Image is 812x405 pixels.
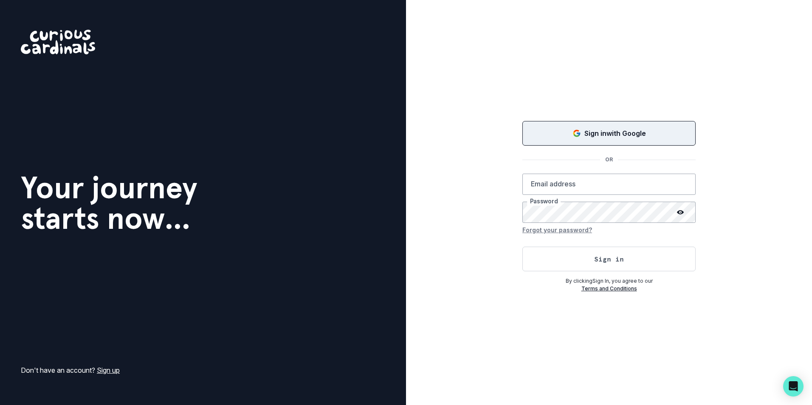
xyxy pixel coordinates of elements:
p: Don't have an account? [21,365,120,375]
h1: Your journey starts now... [21,172,197,233]
div: Open Intercom Messenger [783,376,804,397]
button: Sign in [522,247,696,271]
p: Sign in with Google [584,128,646,138]
button: Sign in with Google (GSuite) [522,121,696,146]
p: OR [600,156,618,163]
button: Forgot your password? [522,223,592,236]
a: Sign up [97,366,120,374]
img: Curious Cardinals Logo [21,30,95,54]
p: By clicking Sign In , you agree to our [522,277,696,285]
a: Terms and Conditions [581,285,637,292]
